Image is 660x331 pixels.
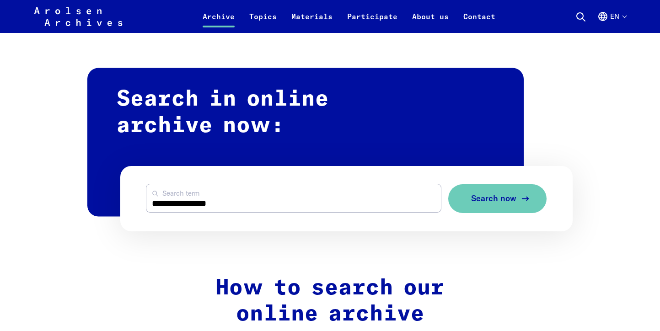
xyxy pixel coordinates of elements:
[87,68,524,217] h2: Search in online archive now:
[597,11,626,33] button: English, language selection
[340,11,405,33] a: Participate
[456,11,503,33] a: Contact
[471,194,516,203] span: Search now
[137,275,524,328] h2: How to search our online archive
[405,11,456,33] a: About us
[448,184,547,213] button: Search now
[195,11,242,33] a: Archive
[284,11,340,33] a: Materials
[195,5,503,27] nav: Primary
[242,11,284,33] a: Topics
